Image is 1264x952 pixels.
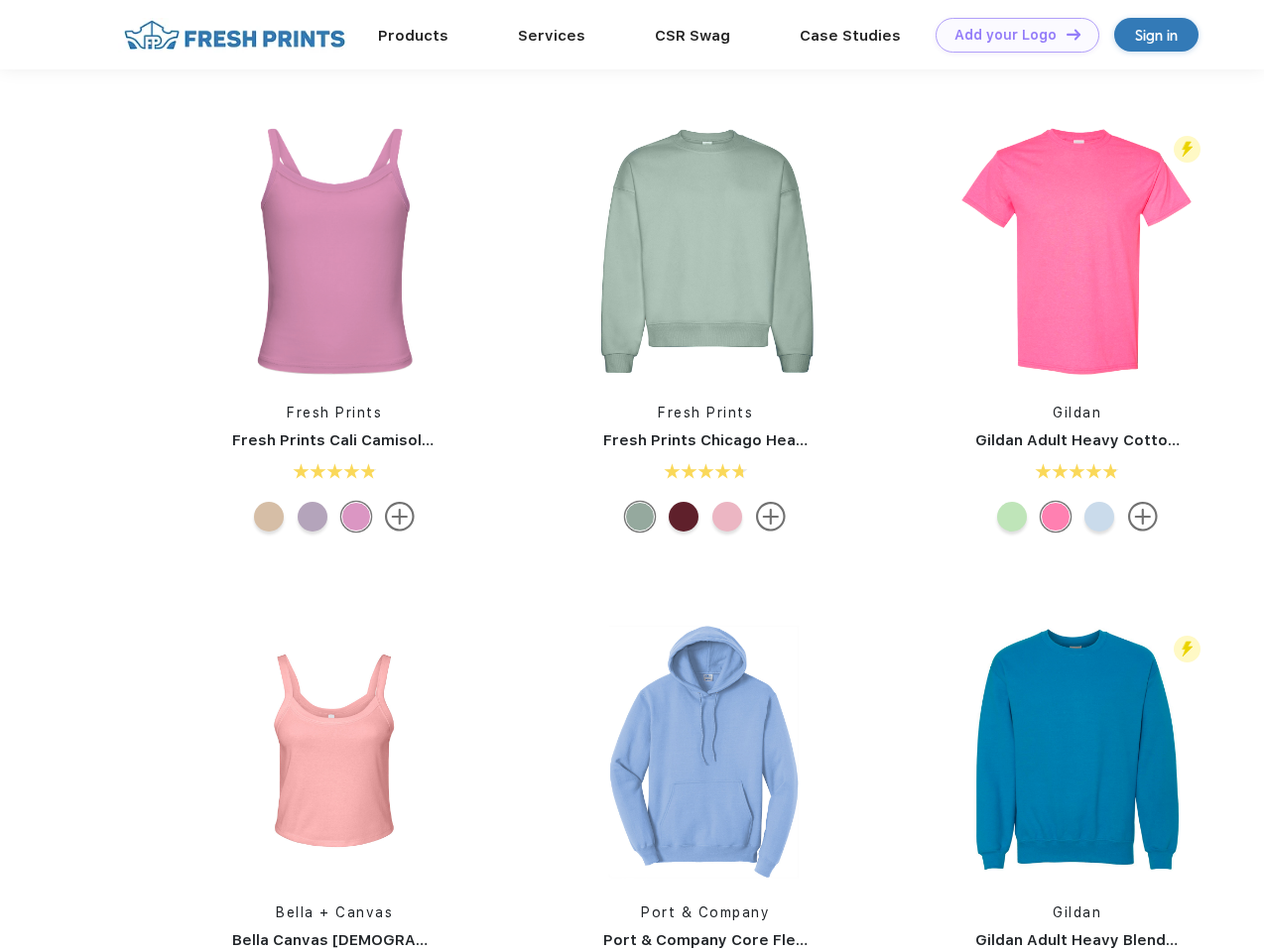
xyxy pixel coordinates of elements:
img: flash_active_toggle.svg [1174,136,1201,163]
img: more.svg [756,502,786,532]
div: Light Blue [1084,502,1114,532]
a: Fresh Prints [658,405,753,420]
div: Purple mto [298,502,327,532]
a: Port & Company [641,904,770,920]
a: Services [518,27,585,45]
a: Fresh Prints [287,405,382,420]
a: Bella Canvas [DEMOGRAPHIC_DATA]' Micro Ribbed Scoop Tank [232,931,704,949]
div: Sage Green mto [625,502,655,532]
a: CSR Swag [655,27,730,45]
a: Gildan [1053,904,1101,920]
a: Fresh Prints Chicago Heavyweight Crewneck [603,431,946,449]
a: Bella + Canvas [276,904,393,920]
div: Crimson Red mto [669,502,698,532]
a: Sign in [1114,18,1199,52]
a: Gildan [1053,405,1101,420]
img: flash_active_toggle.svg [1174,636,1201,662]
a: Port & Company Core Fleece Pullover Hooded Sweatshirt [603,931,1043,949]
div: Pink [712,502,742,532]
img: DT [1067,29,1080,40]
div: Safety Pink [1041,502,1071,532]
img: func=resize&h=266 [946,619,1209,883]
a: Products [378,27,448,45]
div: Light Purple [341,502,371,532]
img: func=resize&h=266 [573,119,837,383]
img: fo%20logo%202.webp [118,18,351,53]
img: func=resize&h=266 [573,619,837,883]
div: Sign in [1135,24,1178,47]
div: Oat White [254,502,284,532]
a: Fresh Prints Cali Camisole Top [232,431,464,449]
div: Mint Green [997,502,1027,532]
a: Gildan Adult Heavy Cotton T-Shirt [975,431,1233,449]
div: Add your Logo [954,27,1057,44]
img: func=resize&h=266 [202,619,466,883]
img: func=resize&h=266 [202,119,466,383]
img: more.svg [385,502,415,532]
img: func=resize&h=266 [946,119,1209,383]
img: more.svg [1128,502,1158,532]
